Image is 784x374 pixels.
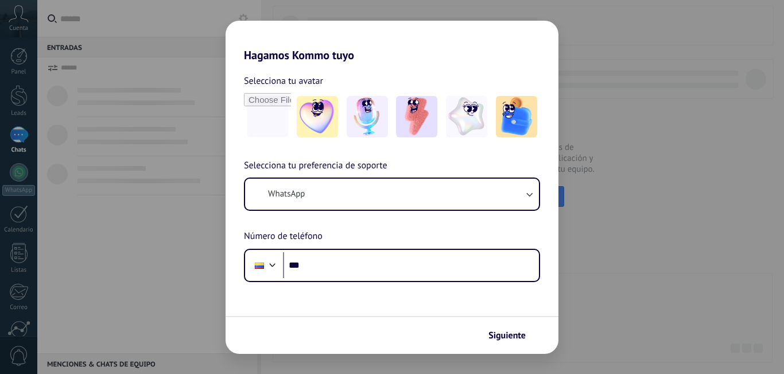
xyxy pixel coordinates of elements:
h2: Hagamos Kommo tuyo [226,21,558,62]
button: WhatsApp [245,179,539,210]
div: Colombia: + 57 [249,253,270,277]
span: Selecciona tu avatar [244,74,323,88]
span: WhatsApp [268,188,305,200]
span: Número de teléfono [244,229,323,244]
button: Siguiente [483,326,541,345]
img: -1.jpeg [297,96,338,137]
img: -3.jpeg [396,96,437,137]
span: Selecciona tu preferencia de soporte [244,159,387,173]
img: -4.jpeg [446,96,487,137]
img: -2.jpeg [347,96,388,137]
span: Siguiente [488,331,526,340]
img: -5.jpeg [496,96,537,137]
